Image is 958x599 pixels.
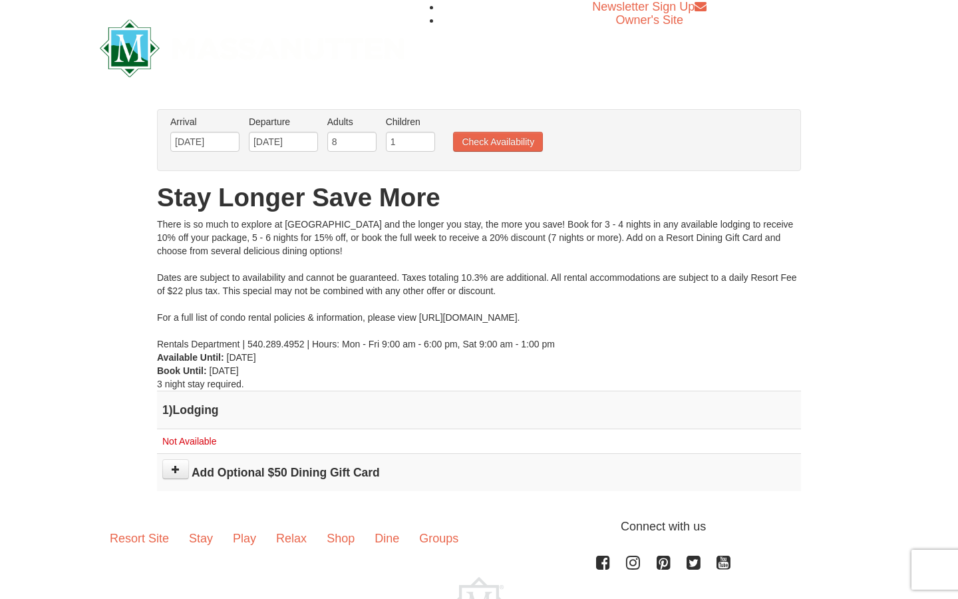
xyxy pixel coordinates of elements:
h4: Add Optional $50 Dining Gift Card [162,466,796,479]
a: Dine [365,518,409,559]
label: Departure [249,115,318,128]
span: ) [169,403,173,417]
a: Stay [179,518,223,559]
strong: Available Until: [157,352,224,363]
button: Check Availability [453,132,543,152]
a: Groups [409,518,468,559]
span: [DATE] [227,352,256,363]
a: Shop [317,518,365,559]
strong: Book Until: [157,365,207,376]
a: Relax [266,518,317,559]
img: Massanutten Resort Logo [100,19,404,77]
label: Arrival [170,115,239,128]
a: Owner's Site [616,13,683,27]
span: [DATE] [210,365,239,376]
a: Play [223,518,266,559]
a: Massanutten Resort [100,31,404,62]
a: Resort Site [100,518,179,559]
div: There is so much to explore at [GEOGRAPHIC_DATA] and the longer you stay, the more you save! Book... [157,218,801,351]
p: Connect with us [100,518,858,536]
h4: 1 Lodging [162,403,796,417]
span: 3 night stay required. [157,379,244,389]
label: Children [386,115,435,128]
label: Adults [327,115,377,128]
span: Not Available [162,436,216,447]
h1: Stay Longer Save More [157,184,801,211]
